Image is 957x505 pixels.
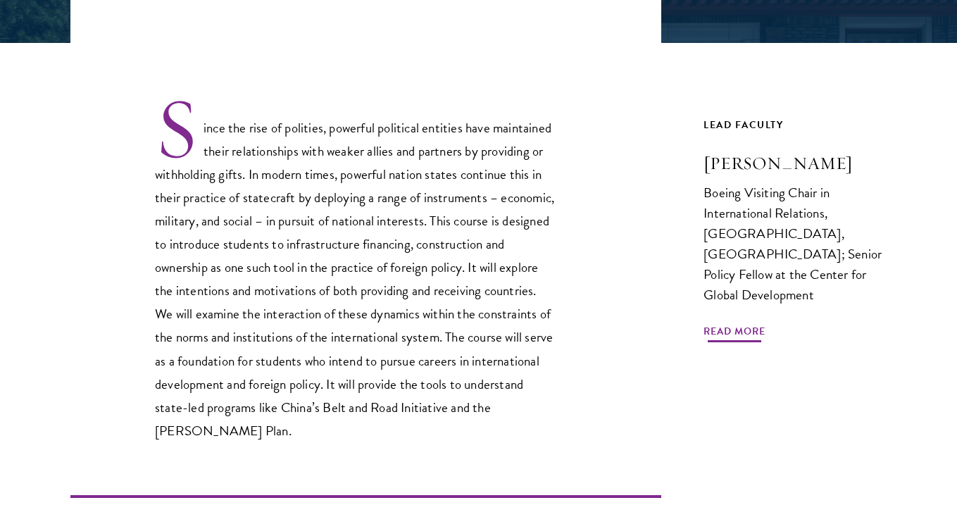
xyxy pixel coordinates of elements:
[703,182,887,305] div: Boeing Visiting Chair in International Relations, [GEOGRAPHIC_DATA], [GEOGRAPHIC_DATA]; Senior Po...
[703,116,887,134] div: Lead Faculty
[703,116,887,332] a: Lead Faculty [PERSON_NAME] Boeing Visiting Chair in International Relations, [GEOGRAPHIC_DATA], [...
[703,151,887,175] h3: [PERSON_NAME]
[155,96,556,442] p: Since the rise of polities, powerful political entities have maintained their relationships with ...
[703,323,765,344] span: Read More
